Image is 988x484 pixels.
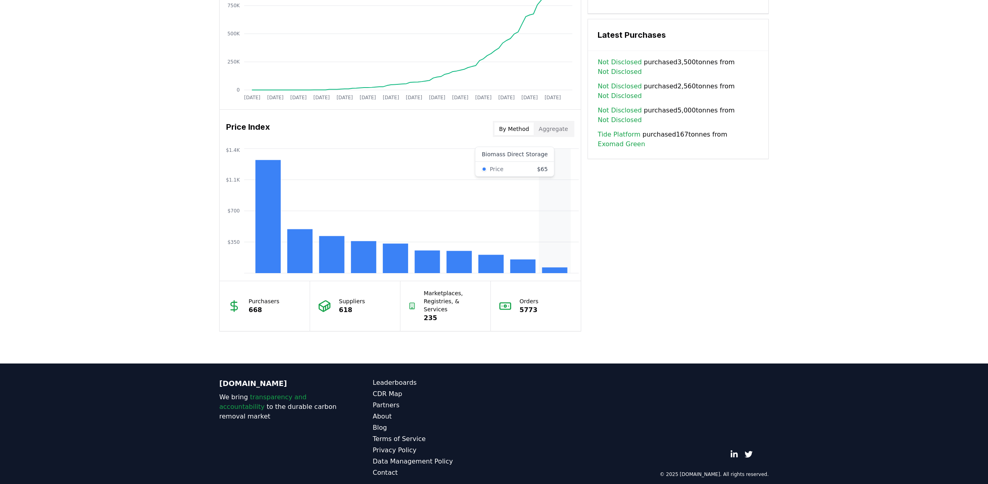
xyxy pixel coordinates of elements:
a: Not Disclosed [598,91,642,101]
tspan: [DATE] [498,95,515,100]
tspan: [DATE] [545,95,561,100]
p: Marketplaces, Registries, & Services [424,289,482,313]
tspan: [DATE] [452,95,469,100]
a: Terms of Service [373,434,494,444]
p: We bring to the durable carbon removal market [219,392,341,421]
a: Blog [373,423,494,433]
tspan: [DATE] [244,95,261,100]
tspan: $700 [227,208,240,214]
a: Not Disclosed [598,67,642,77]
a: Exomad Green [598,139,645,149]
tspan: $1.4K [226,147,240,153]
a: About [373,412,494,421]
tspan: 750K [227,3,240,8]
tspan: [DATE] [359,95,376,100]
a: Not Disclosed [598,106,642,115]
tspan: [DATE] [313,95,330,100]
tspan: [DATE] [475,95,492,100]
tspan: 250K [227,59,240,65]
tspan: [DATE] [290,95,307,100]
p: © 2025 [DOMAIN_NAME]. All rights reserved. [659,471,769,478]
p: Orders [520,297,539,305]
tspan: [DATE] [406,95,423,100]
tspan: [DATE] [267,95,284,100]
p: [DOMAIN_NAME] [219,378,341,389]
a: Partners [373,400,494,410]
a: Contact [373,468,494,478]
tspan: $1.1K [226,177,240,183]
a: Twitter [745,450,753,458]
button: Aggregate [534,123,573,135]
tspan: [DATE] [383,95,399,100]
span: purchased 3,500 tonnes from [598,57,759,77]
p: Suppliers [339,297,365,305]
a: Not Disclosed [598,115,642,125]
button: By Method [494,123,534,135]
p: 668 [249,305,280,315]
a: Leaderboards [373,378,494,388]
tspan: $350 [227,239,240,245]
tspan: 500K [227,31,240,37]
h3: Latest Purchases [598,29,759,41]
h3: Price Index [226,121,270,137]
a: Privacy Policy [373,445,494,455]
span: purchased 2,560 tonnes from [598,82,759,101]
span: purchased 167 tonnes from [598,130,759,149]
p: 5773 [520,305,539,315]
a: Not Disclosed [598,57,642,67]
tspan: 0 [237,87,240,93]
a: CDR Map [373,389,494,399]
a: Tide Platform [598,130,640,139]
tspan: [DATE] [521,95,538,100]
span: purchased 5,000 tonnes from [598,106,759,125]
span: transparency and accountability [219,393,306,410]
tspan: [DATE] [429,95,445,100]
tspan: [DATE] [337,95,353,100]
p: 618 [339,305,365,315]
a: LinkedIn [730,450,738,458]
p: Purchasers [249,297,280,305]
a: Data Management Policy [373,457,494,466]
p: 235 [424,313,482,323]
a: Not Disclosed [598,82,642,91]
